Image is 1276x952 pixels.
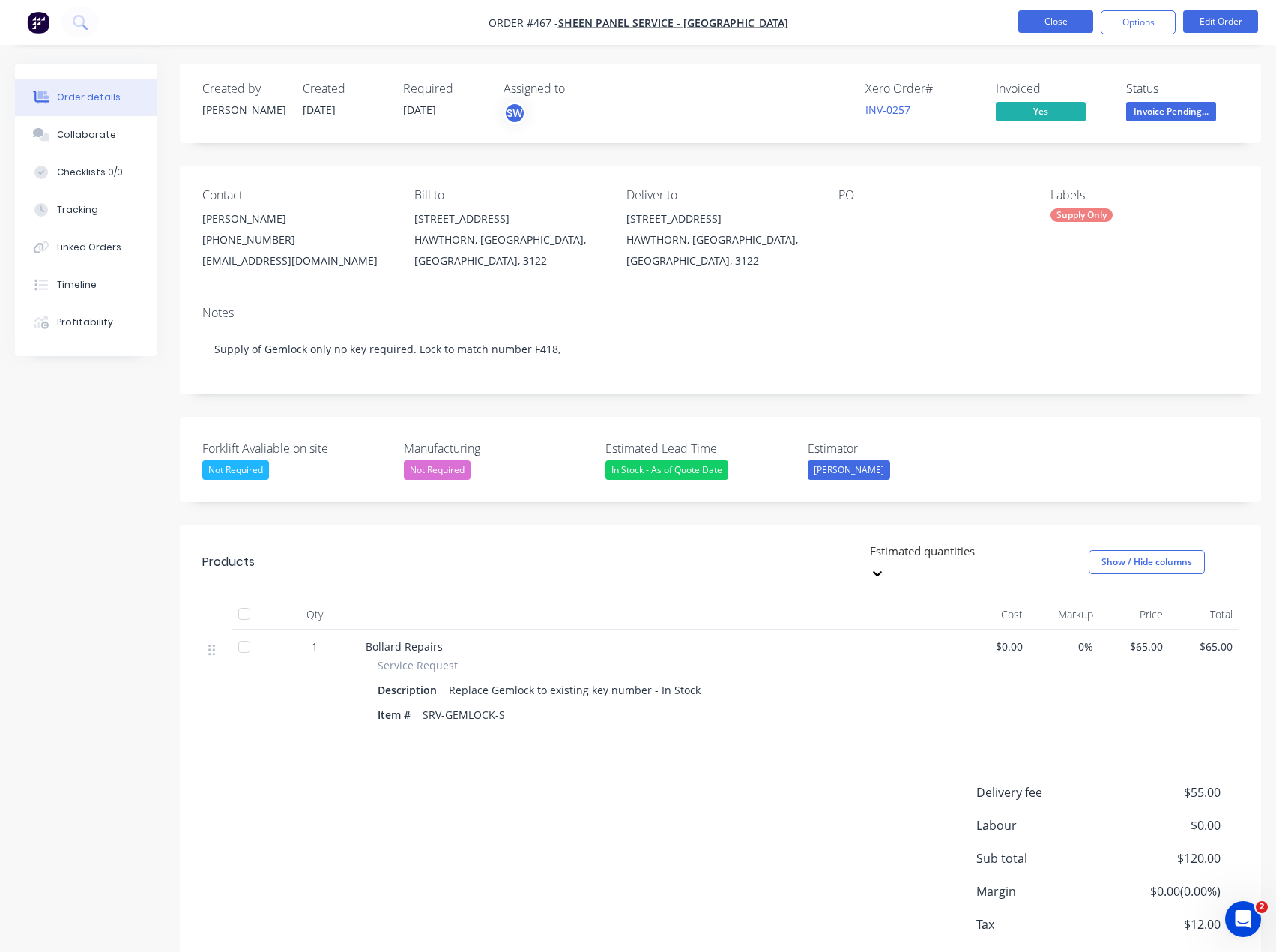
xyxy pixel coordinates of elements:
label: Manufacturing [404,439,591,457]
span: Order #467 - [489,16,558,30]
div: Order details [57,91,121,104]
span: $65.00 [1105,639,1163,654]
button: Collaborate [15,116,157,154]
div: HAWTHORN, [GEOGRAPHIC_DATA], [GEOGRAPHIC_DATA], 3122 [414,229,602,271]
div: Price [1099,600,1169,630]
iframe: Intercom live chat [1225,901,1261,937]
div: Contact [202,188,390,202]
span: 2 [1256,901,1268,913]
div: Assigned to [504,82,653,96]
span: Labour [976,816,1110,834]
div: [STREET_ADDRESS]HAWTHORN, [GEOGRAPHIC_DATA], [GEOGRAPHIC_DATA], 3122 [414,208,602,271]
button: Linked Orders [15,229,157,266]
div: Deliver to [626,188,814,202]
button: Edit Order [1183,10,1258,33]
span: $0.00 ( 0.00 %) [1110,882,1221,900]
div: Linked Orders [57,241,121,254]
div: HAWTHORN, [GEOGRAPHIC_DATA], [GEOGRAPHIC_DATA], 3122 [626,229,814,271]
button: Close [1018,10,1093,33]
div: PO [838,188,1026,202]
div: Qty [270,600,360,630]
span: [DATE] [303,103,336,117]
div: Not Required [404,460,471,480]
div: Tracking [57,203,98,217]
div: Not Required [202,460,269,480]
div: Item # [378,704,417,726]
div: [EMAIL_ADDRESS][DOMAIN_NAME] [202,250,390,271]
div: Status [1126,82,1239,96]
label: Estimator [808,439,995,457]
div: Total [1169,600,1239,630]
div: [STREET_ADDRESS]HAWTHORN, [GEOGRAPHIC_DATA], [GEOGRAPHIC_DATA], 3122 [626,208,814,271]
div: Created by [202,82,285,96]
div: Markup [1029,600,1098,630]
span: [DATE] [403,103,436,117]
span: $0.00 [965,639,1023,654]
div: In Stock - As of Quote Date [605,460,728,480]
div: Replace Gemlock to existing key number - In Stock [443,679,707,701]
button: Invoice Pending... [1126,102,1216,124]
div: [STREET_ADDRESS] [626,208,814,229]
div: [PHONE_NUMBER] [202,229,390,250]
button: Checklists 0/0 [15,154,157,191]
button: Profitability [15,304,157,341]
div: Timeline [57,278,97,292]
button: SW [504,102,526,124]
span: Delivery fee [976,783,1110,801]
span: $65.00 [1175,639,1233,654]
label: Forklift Avaliable on site [202,439,390,457]
span: Sub total [976,849,1110,867]
div: Bill to [414,188,602,202]
button: Tracking [15,191,157,229]
div: Invoiced [996,82,1108,96]
span: 1 [312,639,318,654]
div: Products [202,553,255,571]
div: Checklists 0/0 [57,166,123,179]
span: Service Request [378,657,458,673]
a: Sheen Panel Service - [GEOGRAPHIC_DATA] [558,16,788,30]
span: $55.00 [1110,783,1221,801]
div: Labels [1050,188,1239,202]
div: Xero Order # [865,82,978,96]
div: Supply Only [1050,208,1113,222]
span: Yes [996,102,1086,121]
div: [PERSON_NAME][PHONE_NUMBER][EMAIL_ADDRESS][DOMAIN_NAME] [202,208,390,271]
div: [PERSON_NAME] [202,102,285,118]
div: Notes [202,306,1239,320]
div: Required [403,82,486,96]
div: Created [303,82,385,96]
div: Collaborate [57,128,116,142]
div: [PERSON_NAME] [202,208,390,229]
span: $12.00 [1110,915,1221,933]
span: Margin [976,882,1110,900]
button: Options [1101,10,1176,34]
div: Supply of Gemlock only no key required. Lock to match number F418, [202,326,1239,372]
span: Invoice Pending... [1126,102,1216,121]
div: [PERSON_NAME] [808,460,890,480]
span: Tax [976,915,1110,933]
a: INV-0257 [865,103,910,117]
div: Description [378,679,443,701]
span: $120.00 [1110,849,1221,867]
span: $0.00 [1110,816,1221,834]
span: 0% [1035,639,1092,654]
label: Estimated Lead Time [605,439,793,457]
div: SRV-GEMLOCK-S [417,704,511,726]
img: Factory [27,11,49,34]
div: Profitability [57,316,113,329]
div: [STREET_ADDRESS] [414,208,602,229]
span: Bollard Repairs [366,639,443,654]
div: Cost [959,600,1029,630]
button: Order details [15,79,157,116]
button: Timeline [15,266,157,304]
button: Show / Hide columns [1089,550,1205,574]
